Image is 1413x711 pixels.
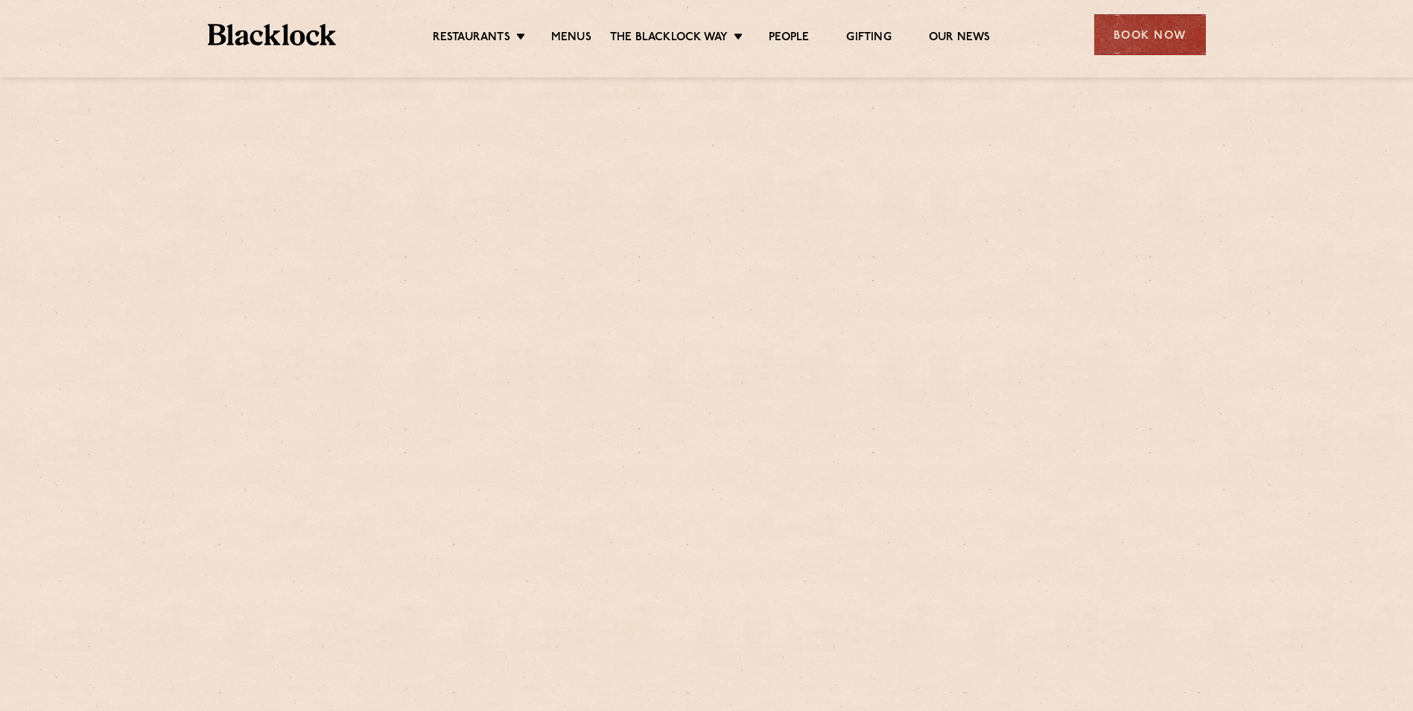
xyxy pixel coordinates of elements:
a: The Blacklock Way [610,31,728,47]
a: Restaurants [433,31,510,47]
a: Gifting [846,31,891,47]
a: Menus [551,31,591,47]
a: Our News [929,31,991,47]
div: Book Now [1094,14,1206,55]
img: BL_Textured_Logo-footer-cropped.svg [208,24,337,45]
a: People [769,31,809,47]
